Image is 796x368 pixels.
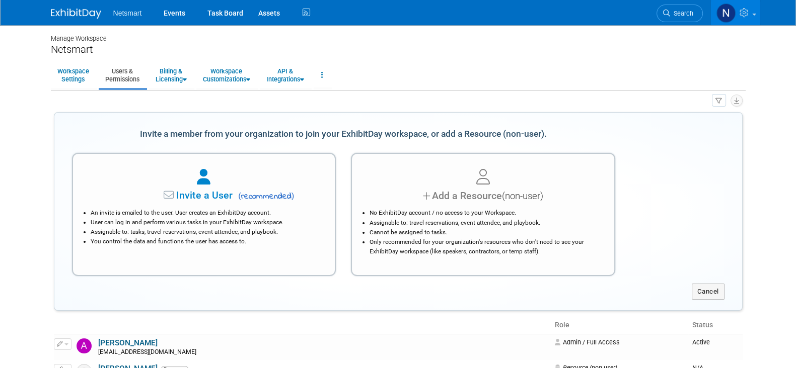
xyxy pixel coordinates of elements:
li: Cannot be assigned to tasks. [370,228,602,237]
button: Cancel [692,284,725,300]
span: ) [292,191,295,201]
th: Status [688,317,742,334]
li: Assignable to: tasks, travel reservations, event attendee, and playbook. [91,227,323,237]
li: An invite is emailed to the user. User creates an ExhibitDay account. [91,208,323,218]
img: Nina Finn [716,4,736,23]
div: Manage Workspace [51,25,746,43]
th: Role [551,317,688,334]
li: User can log in and perform various tasks in your ExhibitDay workspace. [91,218,323,227]
img: Abby Tibbles [77,338,92,353]
span: (non-user) [502,191,543,202]
a: WorkspaceCustomizations [196,63,257,87]
a: Users &Permissions [99,63,146,87]
div: Invite a member from your organization to join your ExhibitDay workspace, or add a Resource (non-... [72,123,615,145]
span: Netsmart [113,9,142,17]
a: Search [657,5,703,22]
a: API &Integrations [260,63,311,87]
a: Billing &Licensing [149,63,193,87]
div: Netsmart [51,43,746,56]
a: [PERSON_NAME] [98,338,158,347]
span: ( [238,191,241,201]
li: Assignable to: travel reservations, event attendee, and playbook. [370,218,602,228]
span: Active [692,338,710,346]
div: [EMAIL_ADDRESS][DOMAIN_NAME] [98,348,548,356]
li: You control the data and functions the user has access to. [91,237,323,246]
span: Search [670,10,693,17]
a: WorkspaceSettings [51,63,96,87]
div: Add a Resource [365,189,602,203]
span: Admin / Full Access [555,338,620,346]
li: Only recommended for your organization's resources who don't need to see your ExhibitDay workspac... [370,237,602,256]
span: Invite a User [113,190,233,201]
img: ExhibitDay [51,9,101,19]
span: recommended [235,191,294,203]
li: No ExhibitDay account / no access to your Workspace. [370,208,602,218]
